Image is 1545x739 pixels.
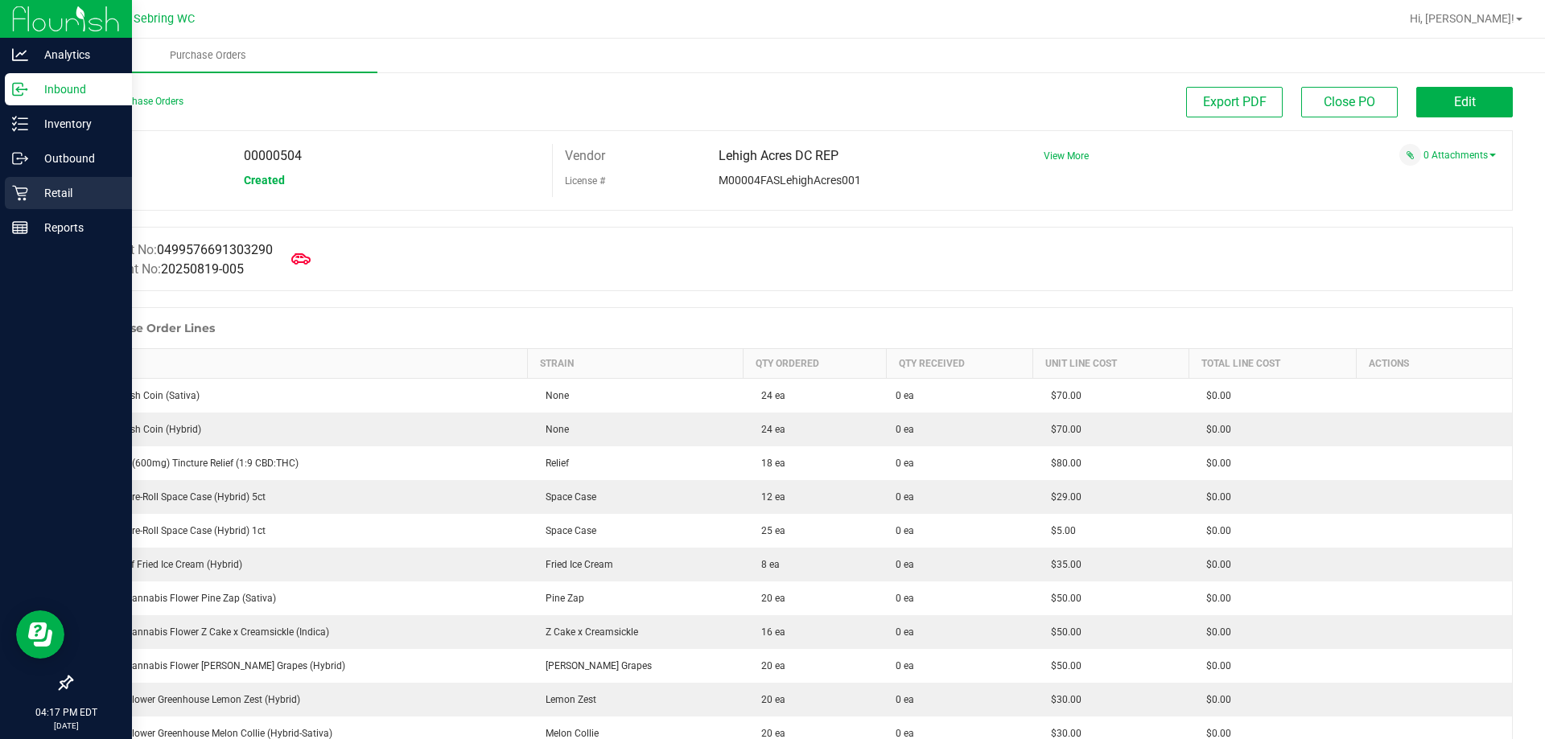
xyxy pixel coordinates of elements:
[1043,593,1081,604] span: $50.00
[538,559,613,570] span: Fried Ice Cream
[1043,694,1081,705] span: $30.00
[753,660,785,671] span: 20 ea
[753,559,780,570] span: 8 ea
[7,720,125,732] p: [DATE]
[1198,660,1231,671] span: $0.00
[7,705,125,720] p: 04:17 PM EDT
[1356,349,1512,379] th: Actions
[1416,87,1513,117] button: Edit
[896,692,914,707] span: 0 ea
[1399,144,1421,166] span: Attach a document
[753,390,785,401] span: 24 ea
[12,81,28,97] inline-svg: Inbound
[244,174,285,187] span: Created
[12,150,28,166] inline-svg: Outbound
[753,491,785,503] span: 12 ea
[753,525,785,536] span: 25 ea
[82,692,518,707] div: FD 3.5g Flower Greenhouse Lemon Zest (Hybrid)
[82,557,518,572] div: FT 1g Kief Fried Ice Cream (Hybrid)
[1043,525,1076,536] span: $5.00
[28,183,125,203] p: Retail
[12,47,28,63] inline-svg: Analytics
[538,694,596,705] span: Lemon Zest
[134,12,195,26] span: Sebring WC
[896,456,914,470] span: 0 ea
[538,525,596,536] span: Space Case
[161,261,244,277] span: 20250819-005
[12,185,28,201] inline-svg: Retail
[896,625,914,639] span: 0 ea
[753,728,785,739] span: 20 ea
[1198,491,1231,503] span: $0.00
[82,490,518,504] div: FT 0.5g Pre-Roll Space Case (Hybrid) 5ct
[1203,94,1267,109] span: Export PDF
[12,116,28,132] inline-svg: Inventory
[896,659,914,673] span: 0 ea
[84,260,244,279] label: Shipment No:
[896,523,914,538] span: 0 ea
[82,422,518,437] div: FT 2g Hash Coin (Hybrid)
[538,491,596,503] span: Space Case
[1198,694,1231,705] span: $0.00
[896,557,914,572] span: 0 ea
[753,458,785,469] span: 18 ea
[1044,150,1089,162] span: View More
[28,80,125,99] p: Inbound
[1043,660,1081,671] span: $50.00
[82,591,518,606] div: FT 3.5g Cannabis Flower Pine Zap (Sativa)
[753,424,785,435] span: 24 ea
[28,149,125,168] p: Outbound
[1043,559,1081,570] span: $35.00
[82,625,518,639] div: FT 3.5g Cannabis Flower Z Cake x Creamsickle (Indica)
[157,242,273,257] span: 0499576691303290
[538,728,599,739] span: Melon Collie
[538,458,569,469] span: Relief
[538,626,638,638] span: Z Cake x Creamsickle
[744,349,886,379] th: Qty Ordered
[1198,559,1231,570] span: $0.00
[1198,593,1231,604] span: $0.00
[753,694,785,705] span: 20 ea
[896,422,914,437] span: 0 ea
[244,148,302,163] span: 00000504
[1198,424,1231,435] span: $0.00
[12,220,28,236] inline-svg: Reports
[1301,87,1398,117] button: Close PO
[538,390,569,401] span: None
[82,388,518,403] div: FT 2g Hash Coin (Sativa)
[896,490,914,504] span: 0 ea
[1043,491,1081,503] span: $29.00
[72,349,528,379] th: Item
[82,456,518,470] div: SW 30ml (600mg) Tincture Relief (1:9 CBD:THC)
[1198,626,1231,638] span: $0.00
[285,243,317,275] span: Mark as Arrived
[896,388,914,403] span: 0 ea
[84,240,273,260] label: Manifest No:
[1043,458,1081,469] span: $80.00
[538,660,652,671] span: [PERSON_NAME] Grapes
[148,48,268,63] span: Purchase Orders
[565,169,605,193] label: License #
[1043,626,1081,638] span: $50.00
[1423,150,1496,161] a: 0 Attachments
[82,523,518,538] div: FT 0.5g Pre-Roll Space Case (Hybrid) 1ct
[1454,94,1476,109] span: Edit
[28,218,125,237] p: Reports
[719,148,838,163] span: Lehigh Acres DC REP
[1324,94,1375,109] span: Close PO
[1198,525,1231,536] span: $0.00
[886,349,1032,379] th: Qty Received
[28,45,125,64] p: Analytics
[1189,349,1356,379] th: Total Line Cost
[1186,87,1283,117] button: Export PDF
[1198,458,1231,469] span: $0.00
[538,593,584,604] span: Pine Zap
[82,659,518,673] div: FT 3.5g Cannabis Flower [PERSON_NAME] Grapes (Hybrid)
[528,349,744,379] th: Strain
[1043,424,1081,435] span: $70.00
[753,593,785,604] span: 20 ea
[1410,12,1514,25] span: Hi, [PERSON_NAME]!
[39,39,377,72] a: Purchase Orders
[88,322,215,335] h1: Purchase Order Lines
[1033,349,1189,379] th: Unit Line Cost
